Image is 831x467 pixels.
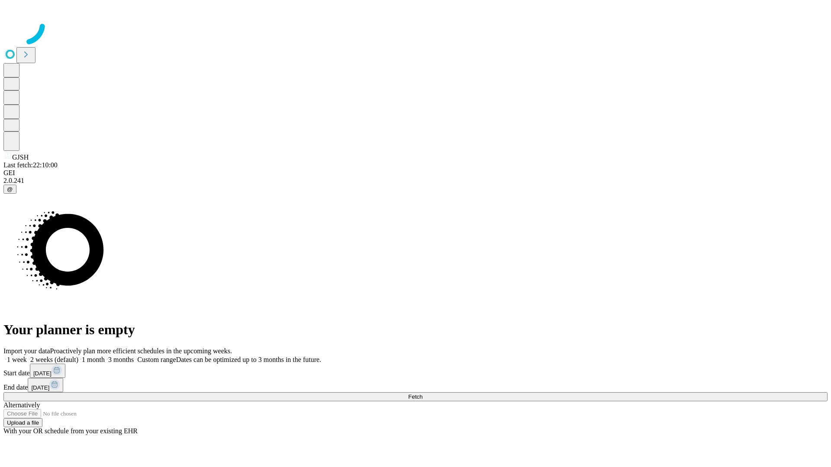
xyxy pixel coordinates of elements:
[7,186,13,192] span: @
[33,370,52,377] span: [DATE]
[31,384,49,391] span: [DATE]
[28,378,63,392] button: [DATE]
[3,161,58,169] span: Last fetch: 22:10:00
[3,427,138,435] span: With your OR schedule from your existing EHR
[3,185,16,194] button: @
[30,364,65,378] button: [DATE]
[108,356,134,363] span: 3 months
[3,392,828,401] button: Fetch
[3,177,828,185] div: 2.0.241
[7,356,27,363] span: 1 week
[3,364,828,378] div: Start date
[408,393,422,400] span: Fetch
[3,378,828,392] div: End date
[176,356,321,363] span: Dates can be optimized up to 3 months in the future.
[82,356,105,363] span: 1 month
[137,356,176,363] span: Custom range
[3,322,828,338] h1: Your planner is empty
[3,418,42,427] button: Upload a file
[3,347,50,355] span: Import your data
[50,347,232,355] span: Proactively plan more efficient schedules in the upcoming weeks.
[3,169,828,177] div: GEI
[30,356,78,363] span: 2 weeks (default)
[12,154,29,161] span: GJSH
[3,401,40,409] span: Alternatively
